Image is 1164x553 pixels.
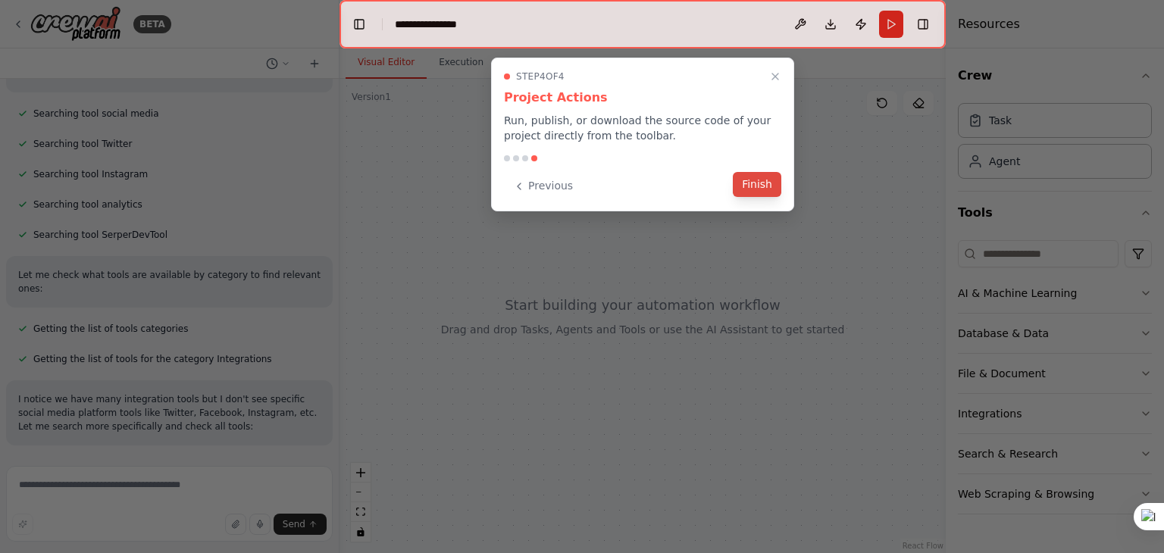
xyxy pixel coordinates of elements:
[733,172,781,197] button: Finish
[504,113,781,143] p: Run, publish, or download the source code of your project directly from the toolbar.
[349,14,370,35] button: Hide left sidebar
[766,67,784,86] button: Close walkthrough
[504,173,582,198] button: Previous
[504,89,781,107] h3: Project Actions
[516,70,565,83] span: Step 4 of 4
